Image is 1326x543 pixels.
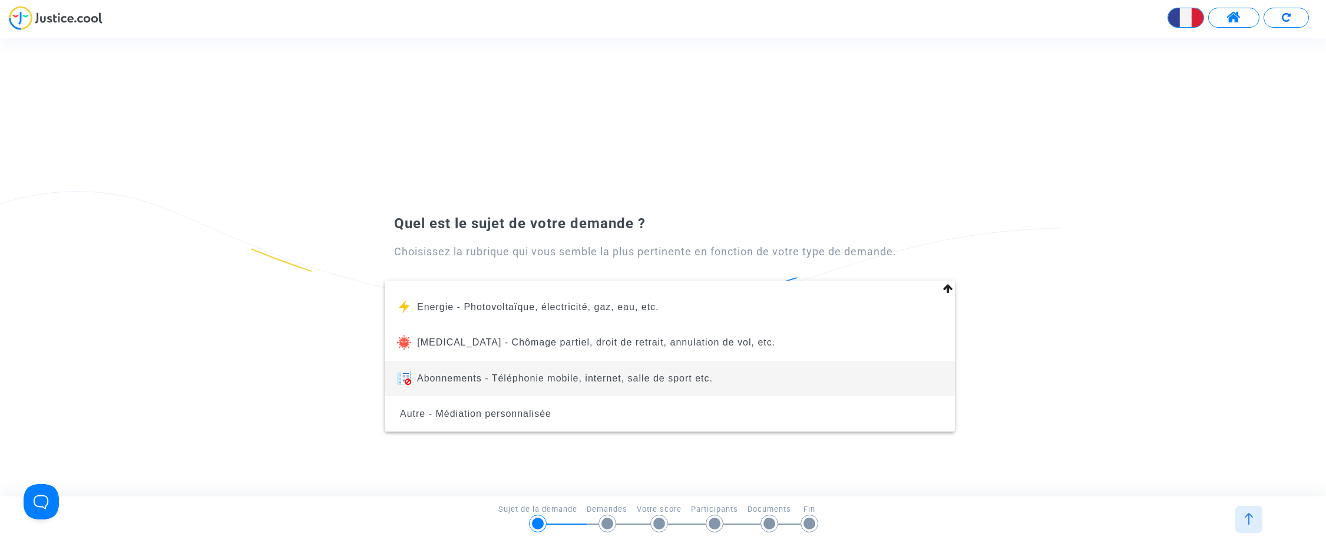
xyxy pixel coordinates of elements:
[400,409,551,419] span: Autre - Médiation personnalisée
[417,337,775,347] span: [MEDICAL_DATA] - Chômage partiel, droit de retrait, annulation de vol, etc.
[417,302,659,312] span: Energie - Photovoltaïque, électricité, gaz, eau, etc.
[397,371,411,385] img: abonnement.png
[417,373,713,383] span: Abonnements - Téléphonie mobile, internet, salle de sport etc.
[397,300,411,314] img: energie.svg
[397,335,411,350] img: virus.svg
[24,484,59,519] iframe: Help Scout Beacon - Open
